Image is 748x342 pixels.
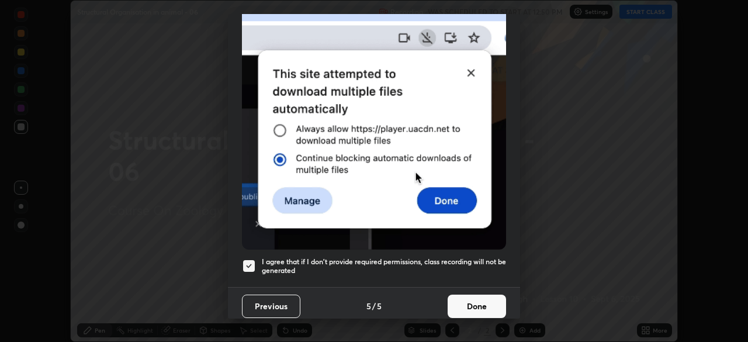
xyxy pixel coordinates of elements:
h4: 5 [366,300,371,312]
h5: I agree that if I don't provide required permissions, class recording will not be generated [262,257,506,275]
button: Done [448,295,506,318]
h4: 5 [377,300,382,312]
h4: / [372,300,376,312]
button: Previous [242,295,300,318]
